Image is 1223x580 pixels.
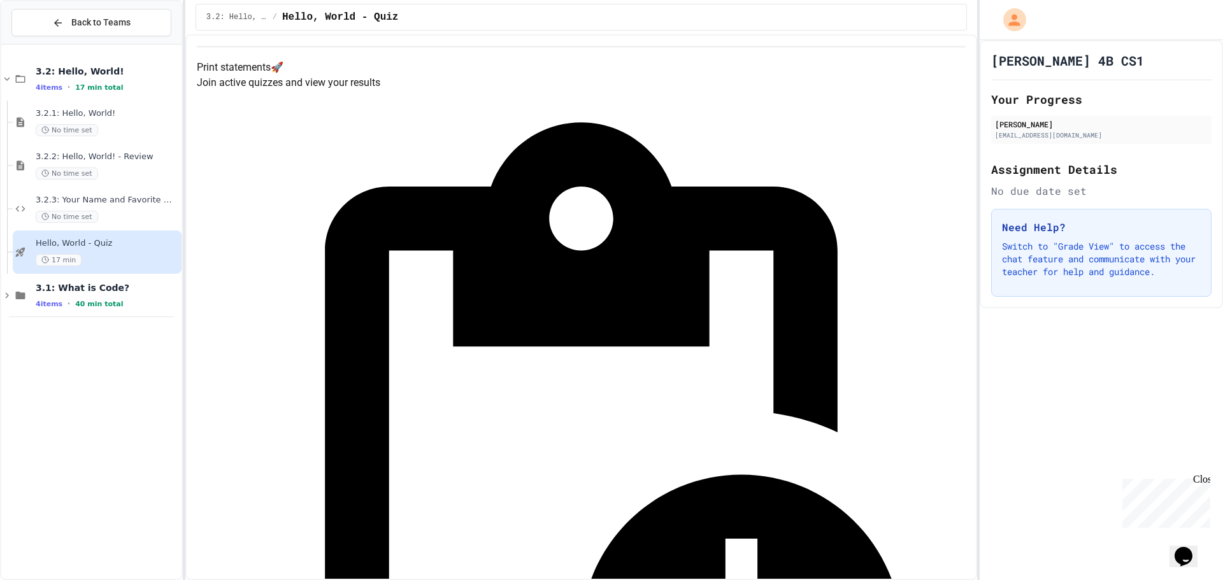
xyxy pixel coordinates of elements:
span: No time set [36,167,98,180]
span: 3.1: What is Code? [36,282,179,294]
span: 3.2: Hello, World! [36,66,179,77]
span: 3.2.3: Your Name and Favorite Movie [36,195,179,206]
span: • [68,299,70,309]
span: 3.2.1: Hello, World! [36,108,179,119]
div: No due date set [991,183,1212,199]
h1: [PERSON_NAME] 4B CS1 [991,52,1144,69]
h4: Print statements 🚀 [197,60,966,75]
span: 40 min total [75,300,123,308]
span: 4 items [36,83,62,92]
p: Switch to "Grade View" to access the chat feature and communicate with your teacher for help and ... [1002,240,1201,278]
span: / [273,12,277,22]
div: [EMAIL_ADDRESS][DOMAIN_NAME] [995,131,1208,140]
h3: Need Help? [1002,220,1201,235]
h2: Assignment Details [991,160,1212,178]
span: 3.2: Hello, World! [206,12,268,22]
span: No time set [36,211,98,223]
span: No time set [36,124,98,136]
span: Hello, World - Quiz [282,10,398,25]
span: 17 min [36,254,82,266]
h2: Your Progress [991,90,1212,108]
div: Chat with us now!Close [5,5,88,81]
span: 4 items [36,300,62,308]
span: Back to Teams [71,16,131,29]
span: 17 min total [75,83,123,92]
span: • [68,82,70,92]
div: [PERSON_NAME] [995,118,1208,130]
iframe: chat widget [1169,529,1210,567]
div: My Account [990,5,1029,34]
span: 3.2.2: Hello, World! - Review [36,152,179,162]
p: Join active quizzes and view your results [197,75,966,90]
span: Hello, World - Quiz [36,238,179,249]
button: Back to Teams [11,9,171,36]
iframe: chat widget [1117,474,1210,528]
